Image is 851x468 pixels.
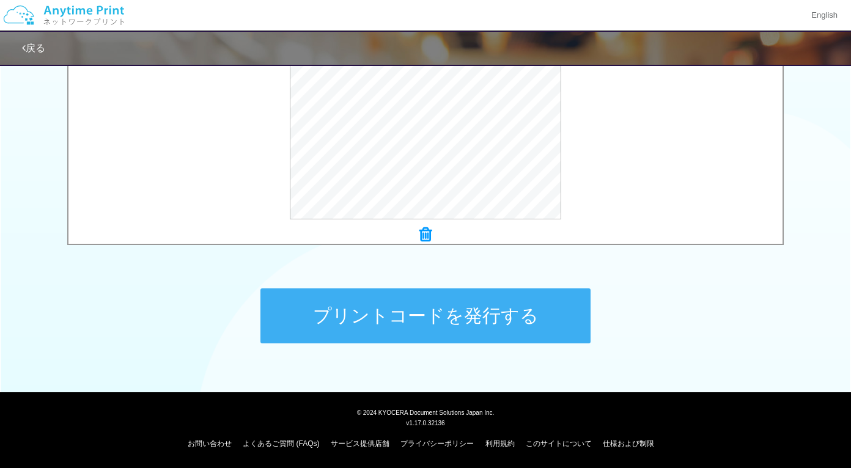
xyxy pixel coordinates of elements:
a: よくあるご質問 (FAQs) [243,439,319,448]
a: 仕様および制限 [603,439,654,448]
button: プリントコードを発行する [260,288,591,343]
span: © 2024 KYOCERA Document Solutions Japan Inc. [357,408,495,416]
span: v1.17.0.32136 [406,419,444,426]
a: 戻る [22,43,45,53]
a: このサイトについて [526,439,592,448]
a: プライバシーポリシー [400,439,474,448]
a: 利用規約 [485,439,515,448]
a: サービス提供店舗 [331,439,389,448]
a: お問い合わせ [188,439,232,448]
